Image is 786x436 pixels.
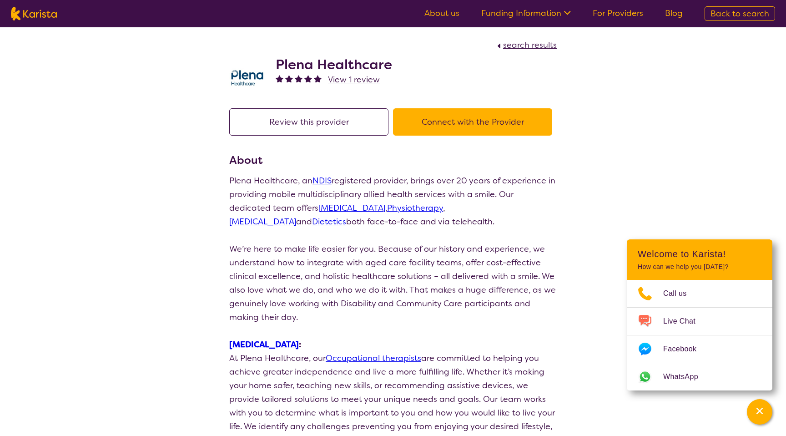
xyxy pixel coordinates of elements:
[387,203,443,213] a: Physiotherapy
[229,152,557,168] h3: About
[705,6,775,21] a: Back to search
[229,117,393,127] a: Review this provider
[627,363,772,390] a: Web link opens in a new tab.
[495,40,557,51] a: search results
[229,242,557,324] p: We’re here to make life easier for you. Because of our history and experience, we understand how ...
[593,8,643,19] a: For Providers
[481,8,571,19] a: Funding Information
[393,108,552,136] button: Connect with the Provider
[663,342,707,356] span: Facebook
[285,75,293,82] img: fullstar
[276,75,283,82] img: fullstar
[663,370,709,384] span: WhatsApp
[229,216,296,227] a: [MEDICAL_DATA]
[663,314,706,328] span: Live Chat
[424,8,459,19] a: About us
[393,117,557,127] a: Connect with the Provider
[638,248,761,259] h2: Welcome to Karista!
[229,174,557,228] p: Plena Healthcare, an registered provider, brings over 20 years of experience in providing mobile ...
[229,108,388,136] button: Review this provider
[11,7,57,20] img: Karista logo
[229,59,266,95] img: ehd3j50wdk7ycqmad0oe.png
[229,339,301,350] strong: :
[314,75,322,82] img: fullstar
[312,216,346,227] a: Dietetics
[304,75,312,82] img: fullstar
[328,74,380,85] span: View 1 review
[638,263,761,271] p: How can we help you [DATE]?
[503,40,557,51] span: search results
[627,280,772,390] ul: Choose channel
[318,203,385,213] a: [MEDICAL_DATA]
[665,8,683,19] a: Blog
[747,399,772,425] button: Channel Menu
[663,287,698,300] span: Call us
[627,239,772,390] div: Channel Menu
[312,175,332,186] a: NDIS
[326,353,421,364] a: Occupational therapists
[710,8,769,19] span: Back to search
[295,75,302,82] img: fullstar
[229,339,299,350] a: [MEDICAL_DATA]
[276,56,392,73] h2: Plena Healthcare
[328,73,380,86] a: View 1 review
